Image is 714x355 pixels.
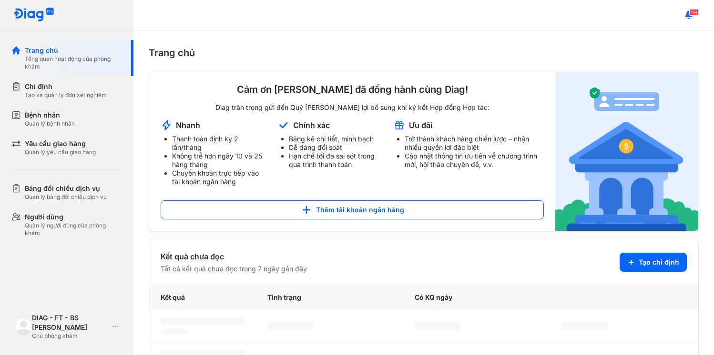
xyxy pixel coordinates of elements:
[149,46,699,60] div: Trang chủ
[161,317,245,325] span: ‌
[176,120,200,130] div: Nhanh
[393,119,405,131] img: account-announcement
[32,313,109,332] div: DIAG - FT - BS [PERSON_NAME]
[405,135,544,152] li: Trở thành khách hàng chiến lược – nhận nhiều quyền lợi đặc biệt
[149,285,256,310] div: Kết quả
[25,139,96,148] div: Yêu cầu giao hàng
[289,143,382,152] li: Dễ dàng đối soát
[256,285,403,310] div: Tình trạng
[13,8,54,22] img: logo
[25,120,75,128] div: Quản lý bệnh nhân
[172,152,266,169] li: Không trễ hơn ngày 10 và 25 hàng tháng
[161,83,544,96] div: Cảm ơn [PERSON_NAME] đã đồng hành cùng Diag!
[405,152,544,169] li: Cập nhật thông tin ưu tiên về chương trình mới, hội thảo chuyên đề, v.v.
[620,253,687,272] button: Tạo chỉ định
[15,318,32,335] img: logo
[25,212,122,222] div: Người dùng
[172,169,266,186] li: Chuyển khoản trực tiếp vào tài khoản ngân hàng
[409,120,432,130] div: Ưu đãi
[25,222,122,237] div: Quản lý người dùng của phòng khám
[25,46,122,55] div: Trang chủ
[161,329,187,335] span: ‌
[25,91,107,99] div: Tạo và quản lý đơn xét nghiệm
[25,148,96,156] div: Quản lý yêu cầu giao hàng
[289,152,382,169] li: Hạn chế tối đa sai sót trong quá trình thanh toán
[403,285,551,310] div: Có KQ ngày
[555,72,698,231] img: account-announcement
[161,119,172,131] img: account-announcement
[415,322,460,330] span: ‌
[32,332,109,340] div: Chủ phòng khám
[161,200,544,219] button: Thêm tài khoản ngân hàng
[639,257,679,267] span: Tạo chỉ định
[293,120,330,130] div: Chính xác
[161,103,544,112] div: Diag trân trọng gửi đến Quý [PERSON_NAME] lợi bổ sung khi ký kết Hợp đồng Hợp tác:
[267,322,313,330] span: ‌
[25,110,75,120] div: Bệnh nhân
[562,322,608,330] span: ‌
[289,135,382,143] li: Bảng kê chi tiết, minh bạch
[277,119,289,131] img: account-announcement
[25,82,107,91] div: Chỉ định
[25,184,107,193] div: Bảng đối chiếu dịch vụ
[161,251,307,262] div: Kết quả chưa đọc
[25,193,107,201] div: Quản lý bảng đối chiếu dịch vụ
[25,55,122,70] div: Tổng quan hoạt động của phòng khám
[161,264,307,274] div: Tất cả kết quả chưa đọc trong 7 ngày gần đây
[172,135,266,152] li: Thanh toán định kỳ 2 lần/tháng
[689,9,699,16] span: 116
